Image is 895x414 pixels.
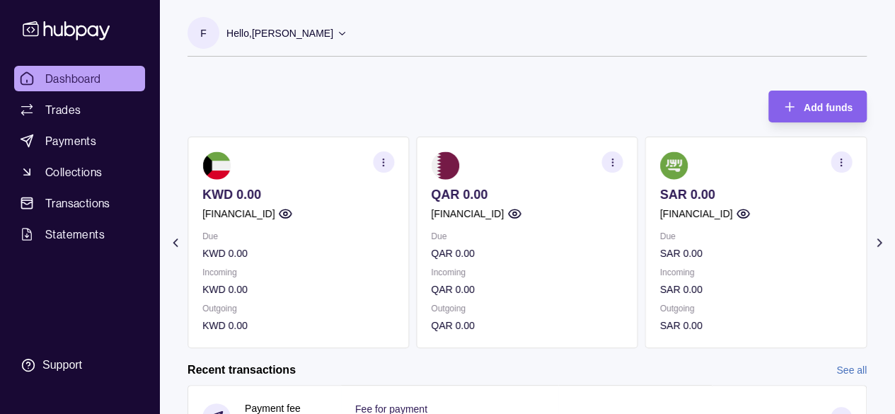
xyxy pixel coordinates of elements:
p: KWD 0.00 [202,318,394,333]
div: Support [42,357,82,373]
img: sa [660,151,688,180]
p: QAR 0.00 [431,246,623,261]
span: Collections [45,163,102,180]
span: Statements [45,226,105,243]
a: Statements [14,222,145,247]
a: Transactions [14,190,145,216]
p: QAR 0.00 [431,282,623,297]
p: F [200,25,207,41]
span: Dashboard [45,70,101,87]
p: Due [202,229,394,244]
p: SAR 0.00 [660,282,852,297]
img: kw [202,151,231,180]
p: QAR 0.00 [431,187,623,202]
p: [FINANCIAL_ID] [202,206,275,222]
a: See all [836,362,867,378]
p: Hello, [PERSON_NAME] [226,25,333,41]
h2: Recent transactions [187,362,296,378]
p: SAR 0.00 [660,318,852,333]
p: Outgoing [660,301,852,316]
p: Incoming [431,265,623,280]
p: [FINANCIAL_ID] [660,206,733,222]
span: Trades [45,101,81,118]
p: [FINANCIAL_ID] [431,206,504,222]
p: Due [660,229,852,244]
p: SAR 0.00 [660,187,852,202]
p: Incoming [202,265,394,280]
p: Incoming [660,265,852,280]
p: KWD 0.00 [202,282,394,297]
p: SAR 0.00 [660,246,852,261]
button: Add funds [768,91,867,122]
a: Collections [14,159,145,185]
a: Payments [14,128,145,154]
p: Due [431,229,623,244]
p: KWD 0.00 [202,187,394,202]
span: Payments [45,132,96,149]
a: Dashboard [14,66,145,91]
p: Outgoing [431,301,623,316]
span: Transactions [45,195,110,212]
span: Add funds [804,102,853,113]
p: KWD 0.00 [202,246,394,261]
p: Outgoing [202,301,394,316]
a: Trades [14,97,145,122]
p: QAR 0.00 [431,318,623,333]
a: Support [14,350,145,380]
img: qa [431,151,459,180]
